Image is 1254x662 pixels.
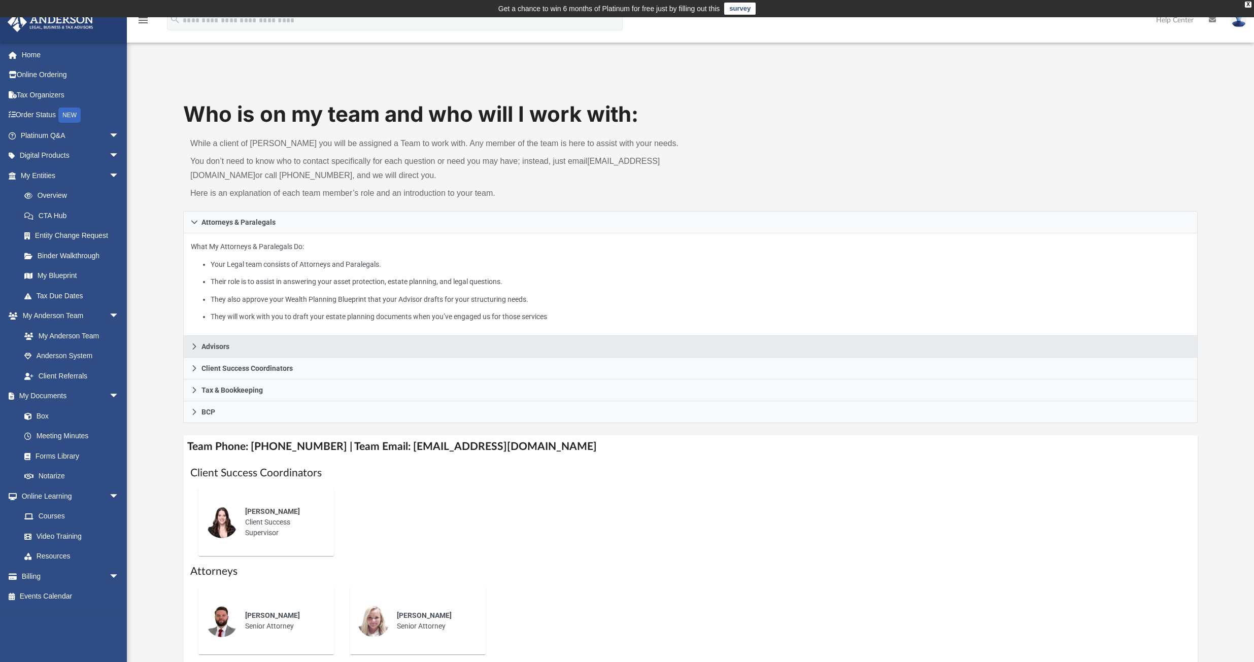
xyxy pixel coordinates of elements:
[201,387,263,394] span: Tax & Bookkeeping
[498,3,720,15] div: Get a chance to win 6 months of Platinum for free just by filling out this
[201,408,215,415] span: BCP
[109,386,129,407] span: arrow_drop_down
[245,611,300,619] span: [PERSON_NAME]
[190,136,683,151] p: While a client of [PERSON_NAME] you will be assigned a Team to work with. Any member of the team ...
[724,3,756,15] a: survey
[190,466,1191,480] h1: Client Success Coordinators
[14,506,129,527] a: Courses
[183,401,1198,423] a: BCP
[397,611,452,619] span: [PERSON_NAME]
[109,125,129,146] span: arrow_drop_down
[183,233,1198,336] div: Attorneys & Paralegals
[245,507,300,515] span: [PERSON_NAME]
[201,219,276,226] span: Attorneys & Paralegals
[357,605,390,637] img: thumbnail
[201,343,229,350] span: Advisors
[109,165,129,186] span: arrow_drop_down
[109,306,129,327] span: arrow_drop_down
[5,12,96,32] img: Anderson Advisors Platinum Portal
[137,14,149,26] i: menu
[170,14,181,25] i: search
[14,326,124,346] a: My Anderson Team
[190,154,683,183] p: You don’t need to know who to contact specifically for each question or need you may have; instea...
[390,603,479,639] div: Senior Attorney
[109,486,129,507] span: arrow_drop_down
[14,546,129,567] a: Resources
[14,346,129,366] a: Anderson System
[14,466,129,486] a: Notarize
[7,146,134,166] a: Digital Productsarrow_drop_down
[7,486,129,506] a: Online Learningarrow_drop_down
[7,306,129,326] a: My Anderson Teamarrow_drop_down
[190,157,660,180] a: [EMAIL_ADDRESS][DOMAIN_NAME]
[211,293,1190,306] li: They also approve your Wealth Planning Blueprint that your Advisor drafts for your structuring ne...
[238,499,327,545] div: Client Success Supervisor
[137,19,149,26] a: menu
[190,564,1191,579] h1: Attorneys
[14,205,134,226] a: CTA Hub
[7,566,134,586] a: Billingarrow_drop_down
[183,379,1198,401] a: Tax & Bookkeeping
[58,108,81,123] div: NEW
[14,186,134,206] a: Overview
[109,146,129,166] span: arrow_drop_down
[7,165,134,186] a: My Entitiesarrow_drop_down
[7,105,134,126] a: Order StatusNEW
[183,358,1198,379] a: Client Success Coordinators
[211,275,1190,288] li: Their role is to assist in answering your asset protection, estate planning, and legal questions.
[238,603,327,639] div: Senior Attorney
[190,186,683,200] p: Here is an explanation of each team member’s role and an introduction to your team.
[14,246,134,266] a: Binder Walkthrough
[7,85,134,105] a: Tax Organizers
[183,99,1198,129] h1: Who is on my team and who will I work with:
[7,586,134,607] a: Events Calendar
[1231,13,1246,27] img: User Pic
[7,45,134,65] a: Home
[206,605,238,637] img: thumbnail
[206,506,238,538] img: thumbnail
[183,211,1198,233] a: Attorneys & Paralegals
[14,266,129,286] a: My Blueprint
[201,365,293,372] span: Client Success Coordinators
[14,406,124,426] a: Box
[7,125,134,146] a: Platinum Q&Aarrow_drop_down
[14,286,134,306] a: Tax Due Dates
[14,226,134,246] a: Entity Change Request
[14,366,129,386] a: Client Referrals
[183,336,1198,358] a: Advisors
[7,386,129,406] a: My Documentsarrow_drop_down
[14,426,129,446] a: Meeting Minutes
[211,310,1190,323] li: They will work with you to draft your estate planning documents when you’ve engaged us for those ...
[1245,2,1251,8] div: close
[183,435,1198,458] h4: Team Phone: [PHONE_NUMBER] | Team Email: [EMAIL_ADDRESS][DOMAIN_NAME]
[14,526,124,546] a: Video Training
[7,65,134,85] a: Online Ordering
[191,240,1190,323] p: What My Attorneys & Paralegals Do:
[109,566,129,587] span: arrow_drop_down
[14,446,124,466] a: Forms Library
[211,258,1190,271] li: Your Legal team consists of Attorneys and Paralegals.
